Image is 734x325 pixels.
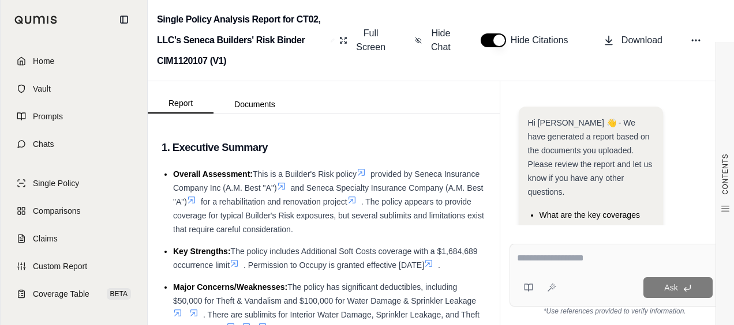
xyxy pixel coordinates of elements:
[173,183,483,206] span: and Seneca Specialty Insurance Company (A.M. Best "A")
[8,131,140,157] a: Chats
[201,197,347,206] span: for a rehabilitation and renovation project
[173,247,478,270] span: The policy includes Additional Soft Costs coverage with a $1,684,689 occurrence limit
[14,16,58,24] img: Qumis Logo
[643,277,713,298] button: Ask
[33,83,51,95] span: Vault
[429,27,453,54] span: Hide Chat
[438,260,440,270] span: .
[214,95,296,114] button: Documents
[8,198,140,224] a: Comparisons
[8,171,140,196] a: Single Policy
[621,33,662,47] span: Download
[33,260,87,272] span: Custom Report
[598,29,667,52] button: Download
[540,210,641,275] span: What are the key coverages and their respective limits provided under this Builders' Risk Binder ...
[721,154,730,195] span: CONTENTS
[253,169,357,179] span: This is a Builder's Risk policy
[173,282,476,305] span: The policy has significant deductibles, including $50,000 for Theft & Vandalism and $100,000 for ...
[115,10,133,29] button: Collapse sidebar
[107,288,131,300] span: BETA
[162,137,486,158] h3: 1. Executive Summary
[8,226,140,251] a: Claims
[410,22,458,59] button: Hide Chat
[8,254,140,279] a: Custom Report
[148,94,214,114] button: Report
[173,197,484,234] span: . The policy appears to provide coverage for typical Builder's Risk exposures, but several sublim...
[157,9,326,71] h2: Single Policy Analysis Report for CT02, LLC's Seneca Builders' Risk Binder CIM1120107 (V1)
[33,111,63,122] span: Prompts
[510,307,720,316] div: *Use references provided to verify information.
[173,282,287,292] span: Major Concerns/Weaknesses:
[335,22,392,59] button: Full Screen
[33,205,80,217] span: Comparisons
[8,76,140,101] a: Vault
[8,104,140,129] a: Prompts
[33,138,54,150] span: Chats
[664,283,677,292] span: Ask
[511,33,575,47] span: Hide Citations
[33,233,58,244] span: Claims
[33,177,79,189] span: Single Policy
[173,169,253,179] span: Overall Assessment:
[244,260,424,270] span: . Permission to Occupy is granted effective [DATE]
[173,247,231,256] span: Key Strengths:
[8,281,140,307] a: Coverage TableBETA
[354,27,387,54] span: Full Screen
[8,48,140,74] a: Home
[528,118,653,196] span: Hi [PERSON_NAME] 👋 - We have generated a report based on the documents you uploaded. Please revie...
[33,288,89,300] span: Coverage Table
[33,55,54,67] span: Home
